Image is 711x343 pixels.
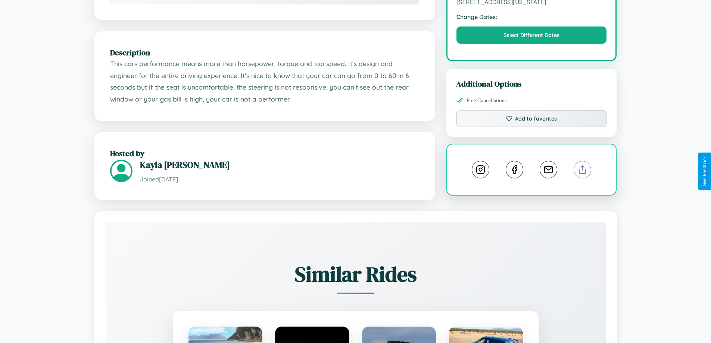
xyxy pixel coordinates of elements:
button: Select Different Dates [456,26,607,44]
button: Add to favorites [456,110,607,127]
h2: Similar Rides [132,260,580,289]
span: Free Cancellations [467,97,507,104]
h3: Kayla [PERSON_NAME] [140,159,420,171]
div: Give Feedback [702,156,707,187]
h2: Description [110,47,420,58]
h3: Additional Options [456,78,607,89]
h2: Hosted by [110,148,420,159]
strong: Change Dates: [456,13,607,21]
p: Joined [DATE] [140,174,420,185]
p: This cars performance means more than horsepower, torque and top speed. It’s design and engineer ... [110,58,420,105]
